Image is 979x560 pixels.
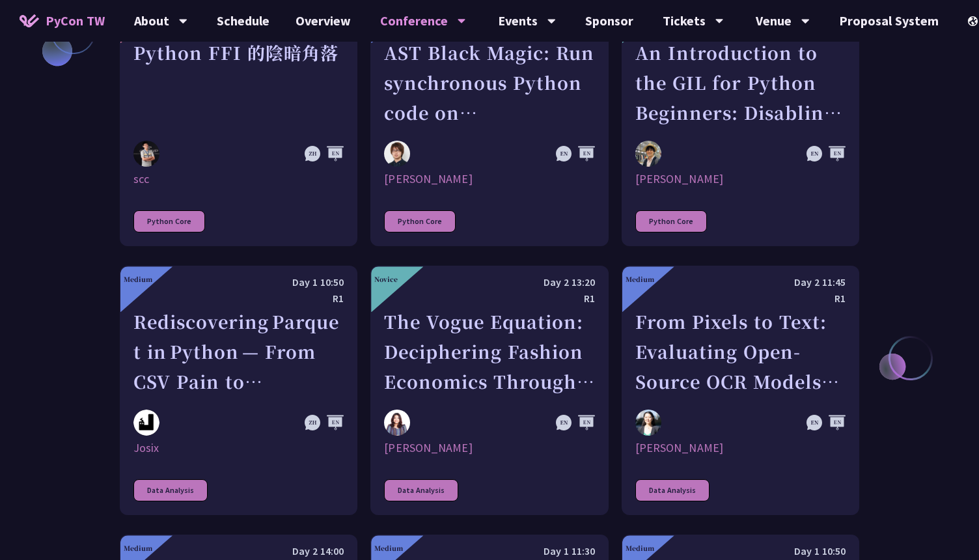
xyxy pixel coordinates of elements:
div: Python FFI 的陰暗角落 [133,38,344,128]
div: Data Analysis [133,479,208,501]
div: Day 1 11:30 [384,543,594,559]
div: Medium [626,274,654,284]
div: Python Core [635,210,707,232]
img: Josix [133,410,159,436]
div: Josix [133,440,344,456]
div: [PERSON_NAME] [635,440,846,456]
div: R1 [635,290,846,307]
img: Chantal Pino [384,410,410,436]
div: Python Core [384,210,456,232]
div: Medium [124,543,152,553]
a: Novice Day 2 13:20 R1 The Vogue Equation: Deciphering Fashion Economics Through Python Chantal Pi... [370,266,608,515]
div: Day 2 14:00 [133,543,344,559]
div: Medium [374,543,403,553]
div: Day 1 10:50 [635,543,846,559]
a: Medium Day 1 10:50 R1 Rediscovering Parquet in Python — From CSV Pain to Columnar Gain Josix Josi... [120,266,357,515]
div: [PERSON_NAME] [384,171,594,187]
img: Home icon of PyCon TW 2025 [20,14,39,27]
div: Python Core [133,210,205,232]
div: The Vogue Equation: Deciphering Fashion Economics Through Python [384,307,594,397]
div: Data Analysis [384,479,458,501]
div: Data Analysis [635,479,710,501]
img: Yuichiro Tachibana [384,141,410,167]
div: Day 2 13:20 [384,274,594,290]
div: [PERSON_NAME] [635,171,846,187]
div: scc [133,171,344,187]
div: Novice [374,274,398,284]
img: Bing Wang [635,410,661,436]
div: Day 2 11:45 [635,274,846,290]
div: R1 [133,290,344,307]
span: PyCon TW [46,11,105,31]
div: AST Black Magic: Run synchronous Python code on asynchronous Pyodide [384,38,594,128]
div: [PERSON_NAME] [384,440,594,456]
img: scc [133,141,159,167]
div: R1 [384,290,594,307]
div: Rediscovering Parquet in Python — From CSV Pain to Columnar Gain [133,307,344,397]
img: Yu Saito [635,141,661,167]
a: Medium Day 2 11:45 R1 From Pixels to Text: Evaluating Open-Source OCR Models on Japanese Medical ... [622,266,859,515]
div: Medium [626,543,654,553]
div: Medium [124,274,152,284]
div: From Pixels to Text: Evaluating Open-Source OCR Models on Japanese Medical Documents [635,307,846,397]
div: Day 1 10:50 [133,274,344,290]
a: PyCon TW [7,5,118,37]
div: An Introduction to the GIL for Python Beginners: Disabling It in Python 3.13 and Leveraging Concu... [635,38,846,128]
